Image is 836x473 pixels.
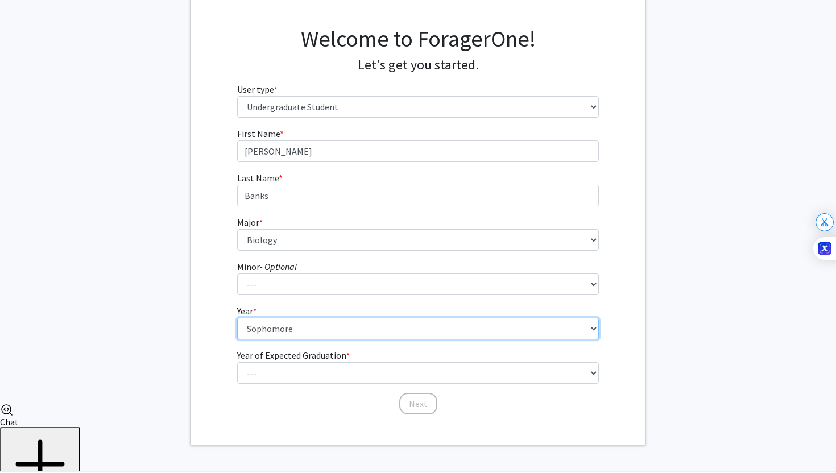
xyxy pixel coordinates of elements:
[237,304,256,318] label: Year
[399,393,437,414] button: Next
[237,25,599,52] h1: Welcome to ForagerOne!
[237,348,350,362] label: Year of Expected Graduation
[237,172,279,184] span: Last Name
[237,260,297,273] label: Minor
[260,261,297,272] i: - Optional
[237,82,278,96] label: User type
[237,128,280,139] span: First Name
[237,215,263,229] label: Major
[237,57,599,73] h4: Let's get you started.
[9,422,48,464] iframe: Chat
